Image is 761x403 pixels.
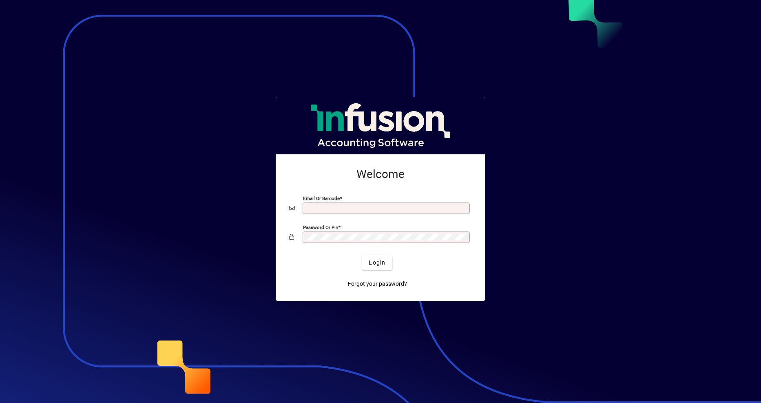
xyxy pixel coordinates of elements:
mat-label: Email or Barcode [303,196,340,201]
mat-label: Password or Pin [303,225,338,230]
a: Forgot your password? [345,276,410,291]
span: Login [369,258,385,267]
button: Login [362,255,392,270]
h2: Welcome [289,167,472,181]
span: Forgot your password? [348,280,407,288]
